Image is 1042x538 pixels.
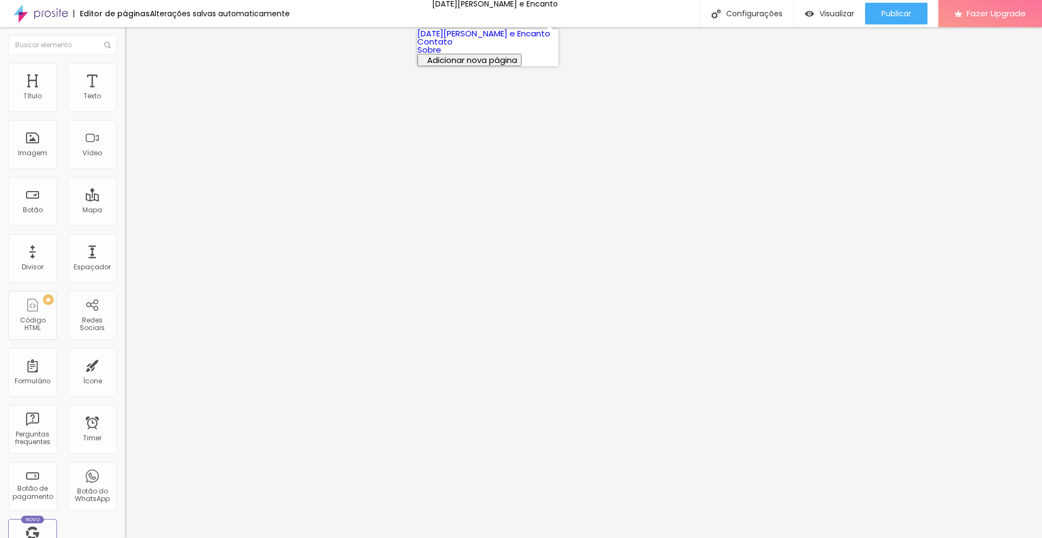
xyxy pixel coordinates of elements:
[11,431,54,446] div: Perguntas frequentes
[15,377,50,385] div: Formulário
[82,206,102,214] div: Mapa
[881,9,911,18] span: Publicar
[104,42,111,48] img: Icone
[427,54,517,66] span: Adicionar nova página
[819,9,854,18] span: Visualizar
[417,54,522,66] button: Adicionar nova página
[84,92,101,100] div: Texto
[83,377,102,385] div: Ícone
[417,28,550,39] a: [DATE][PERSON_NAME] e Encanto
[11,317,54,332] div: Código HTML
[23,92,42,100] div: Título
[711,9,721,18] img: Icone
[125,27,1042,538] iframe: Editor
[74,263,111,271] div: Espaçador
[71,488,113,503] div: Botão do WhatsApp
[794,3,865,24] button: Visualizar
[71,317,113,332] div: Redes Sociais
[22,263,43,271] div: Divisor
[8,35,117,55] input: Buscar elemento
[18,149,47,157] div: Imagem
[83,434,101,442] div: Timer
[417,44,441,55] a: Sobre
[21,516,45,523] div: Novo
[82,149,102,157] div: Vídeo
[417,36,453,47] a: Contato
[967,9,1026,18] span: Fazer Upgrade
[23,206,43,214] div: Botão
[11,485,54,501] div: Botão de pagamento
[73,10,150,17] div: Editor de páginas
[150,10,290,17] div: Alterações salvas automaticamente
[865,3,927,24] button: Publicar
[805,9,814,18] img: view-1.svg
